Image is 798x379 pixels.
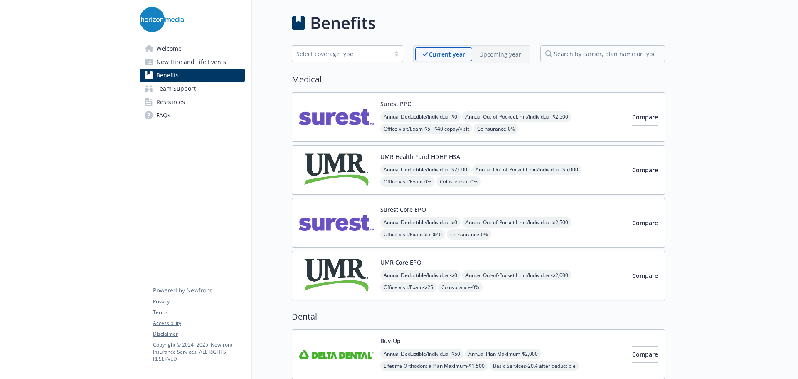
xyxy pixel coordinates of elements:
span: Resources [156,95,185,109]
a: Terms [153,309,244,316]
span: FAQs [156,109,170,122]
span: Annual Deductible/Individual - $0 [380,111,461,122]
img: UMR carrier logo [299,152,374,188]
a: Resources [140,95,245,109]
span: Annual Out-of-Pocket Limit/Individual - $2,000 [462,270,571,280]
span: Benefits [156,69,179,82]
img: Delta Dental Insurance Company carrier logo [299,337,374,372]
span: Compare [632,350,658,358]
span: Annual Deductible/Individual - $0 [380,217,461,228]
a: Benefits [140,69,245,82]
button: Compare [632,268,658,284]
span: Compare [632,166,658,174]
span: Team Support [156,82,196,95]
span: Welcome [156,42,182,55]
span: Compare [632,272,658,280]
img: UMR carrier logo [299,258,374,293]
span: Annual Deductible/Individual - $50 [380,349,463,359]
button: UMR Health Fund HDHP HSA [380,152,460,161]
button: Compare [632,109,658,126]
span: Compare [632,113,658,121]
img: Surest carrier logo [299,99,374,135]
span: Compare [632,219,658,227]
a: Privacy [153,298,244,305]
span: Office Visit/Exam - $5 - $40 copay/visit [380,124,472,134]
a: Accessibility [153,320,244,327]
a: New Hire and Life Events [140,55,245,69]
button: Compare [632,346,658,363]
span: Office Visit/Exam - $25 [380,282,436,292]
a: Disclaimer [153,330,244,338]
span: Office Visit/Exam - $5 -$40 [380,229,445,240]
span: Coinsurance - 0% [436,176,481,187]
h1: Benefits [310,10,376,35]
a: Team Support [140,82,245,95]
p: Current year [429,50,465,59]
span: Coinsurance - 0% [438,282,483,292]
button: Surest PPO [380,99,412,108]
span: Coinsurance - 0% [447,229,491,240]
button: Buy-Up [380,337,401,345]
p: Copyright © 2024 - 2025 , Newfront Insurance Services, ALL RIGHTS RESERVED [153,341,244,362]
p: Upcoming year [479,50,521,59]
span: Annual Deductible/Individual - $0 [380,270,461,280]
span: Office Visit/Exam - 0% [380,176,435,187]
h2: Medical [292,73,665,86]
a: Welcome [140,42,245,55]
button: Compare [632,215,658,231]
span: Coinsurance - 0% [474,124,518,134]
button: Surest Core EPO [380,205,426,214]
input: search by carrier, plan name or type [540,45,665,62]
span: Basic Services - 20% after deductible [490,361,579,371]
button: Compare [632,162,658,178]
span: Annual Plan Maximum - $2,000 [465,349,541,359]
span: Lifetime Orthodontia Plan Maximum - $1,500 [380,361,488,371]
h2: Dental [292,310,665,323]
div: Select coverage type [296,50,386,58]
span: Annual Out-of-Pocket Limit/Individual - $2,500 [462,217,571,228]
button: UMR Core EPO [380,258,421,267]
span: Annual Out-of-Pocket Limit/Individual - $5,000 [472,164,581,175]
a: FAQs [140,109,245,122]
span: Annual Out-of-Pocket Limit/Individual - $2,500 [462,111,571,122]
span: New Hire and Life Events [156,55,226,69]
img: Surest carrier logo [299,205,374,240]
span: Annual Deductible/Individual - $2,000 [380,164,470,175]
